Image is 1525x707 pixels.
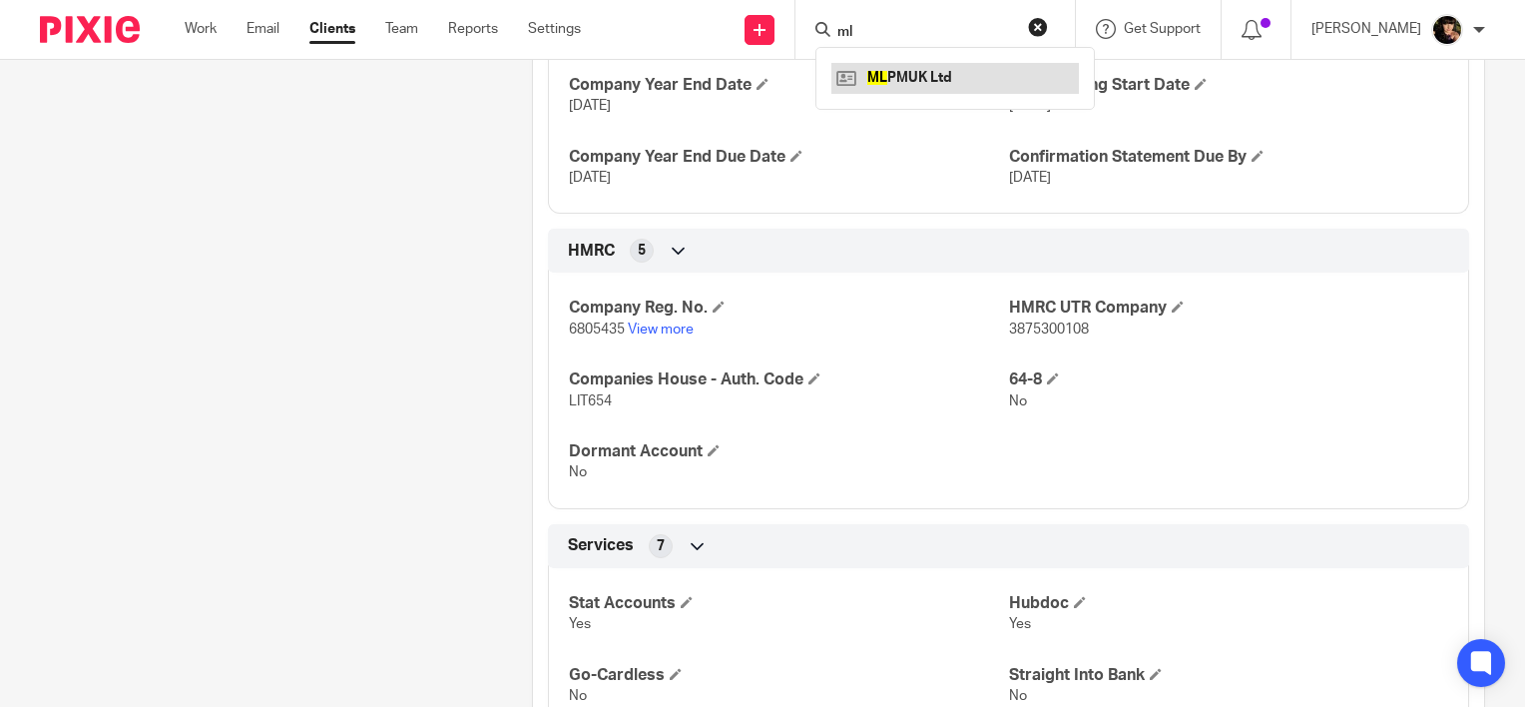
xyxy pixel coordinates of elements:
[448,19,498,39] a: Reports
[835,24,1015,42] input: Search
[569,147,1008,168] h4: Company Year End Due Date
[569,441,1008,462] h4: Dormant Account
[1009,298,1448,319] h4: HMRC UTR Company
[1009,323,1089,337] span: 3875300108
[569,369,1008,390] h4: Companies House - Auth. Code
[1009,689,1027,703] span: No
[568,241,615,262] span: HMRC
[1028,17,1048,37] button: Clear
[1009,75,1448,96] h4: Bookkeeping Start Date
[569,593,1008,614] h4: Stat Accounts
[1009,171,1051,185] span: [DATE]
[1311,19,1421,39] p: [PERSON_NAME]
[568,535,634,556] span: Services
[628,323,694,337] a: View more
[385,19,418,39] a: Team
[1009,394,1027,408] span: No
[569,617,591,631] span: Yes
[1431,14,1463,46] img: 20210723_200136.jpg
[569,298,1008,319] h4: Company Reg. No.
[1009,617,1031,631] span: Yes
[1009,147,1448,168] h4: Confirmation Statement Due By
[185,19,217,39] a: Work
[528,19,581,39] a: Settings
[569,323,625,337] span: 6805435
[569,394,612,408] span: LIT654
[569,171,611,185] span: [DATE]
[1009,665,1448,686] h4: Straight Into Bank
[247,19,279,39] a: Email
[569,99,611,113] span: [DATE]
[1009,369,1448,390] h4: 64-8
[1124,22,1201,36] span: Get Support
[1009,593,1448,614] h4: Hubdoc
[569,665,1008,686] h4: Go-Cardless
[569,689,587,703] span: No
[569,465,587,479] span: No
[657,536,665,556] span: 7
[569,75,1008,96] h4: Company Year End Date
[309,19,355,39] a: Clients
[40,16,140,43] img: Pixie
[638,241,646,261] span: 5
